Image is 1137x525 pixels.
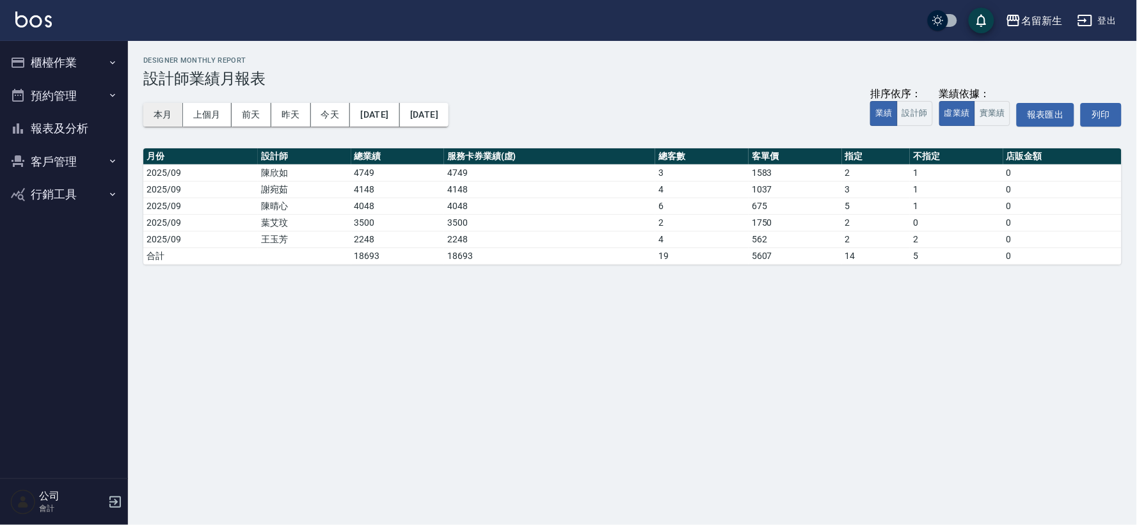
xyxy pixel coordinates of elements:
[351,214,445,231] td: 3500
[351,148,445,165] th: 總業績
[655,148,749,165] th: 總客數
[1021,13,1062,29] div: 名留新生
[350,103,399,127] button: [DATE]
[842,231,910,247] td: 2
[5,112,123,145] button: 報表及分析
[655,181,749,198] td: 4
[143,70,1122,88] h3: 設計師業績月報表
[842,164,910,181] td: 2
[5,79,123,113] button: 預約管理
[1003,247,1122,264] td: 0
[183,103,232,127] button: 上個月
[351,198,445,214] td: 4048
[5,178,123,211] button: 行銷工具
[444,198,655,214] td: 4048
[749,231,842,247] td: 562
[1003,164,1122,181] td: 0
[444,164,655,181] td: 4749
[842,247,910,264] td: 14
[400,103,449,127] button: [DATE]
[1017,103,1074,127] button: 報表匯出
[143,198,258,214] td: 2025/09
[143,247,258,264] td: 合計
[842,148,910,165] th: 指定
[1072,9,1122,33] button: 登出
[258,164,351,181] td: 陳欣如
[655,247,749,264] td: 19
[1003,214,1122,231] td: 0
[870,88,933,101] div: 排序依序：
[444,231,655,247] td: 2248
[910,198,1003,214] td: 1
[910,247,1003,264] td: 5
[749,214,842,231] td: 1750
[258,231,351,247] td: 王玉芳
[749,164,842,181] td: 1583
[143,103,183,127] button: 本月
[1003,231,1122,247] td: 0
[143,231,258,247] td: 2025/09
[258,198,351,214] td: 陳晴心
[910,214,1003,231] td: 0
[655,198,749,214] td: 6
[258,214,351,231] td: 葉艾玟
[311,103,351,127] button: 今天
[655,164,749,181] td: 3
[143,214,258,231] td: 2025/09
[39,490,104,503] h5: 公司
[655,214,749,231] td: 2
[39,503,104,514] p: 會計
[15,12,52,27] img: Logo
[444,181,655,198] td: 4148
[939,101,975,126] button: 虛業績
[143,56,1122,65] h2: Designer Monthly Report
[655,231,749,247] td: 4
[910,164,1003,181] td: 1
[258,148,351,165] th: 設計師
[1003,148,1122,165] th: 店販金額
[1003,181,1122,198] td: 0
[1001,8,1067,34] button: 名留新生
[143,164,258,181] td: 2025/09
[258,181,351,198] td: 謝宛茹
[143,148,1122,265] table: a dense table
[842,181,910,198] td: 3
[749,247,842,264] td: 5607
[5,46,123,79] button: 櫃檯作業
[910,181,1003,198] td: 1
[351,164,445,181] td: 4749
[749,181,842,198] td: 1037
[232,103,271,127] button: 前天
[143,148,258,165] th: 月份
[444,214,655,231] td: 3500
[10,489,36,515] img: Person
[910,231,1003,247] td: 2
[749,148,842,165] th: 客單價
[910,148,1003,165] th: 不指定
[842,198,910,214] td: 5
[897,101,933,126] button: 設計師
[870,101,898,126] button: 業績
[351,231,445,247] td: 2248
[939,88,1010,101] div: 業績依據：
[444,247,655,264] td: 18693
[974,101,1010,126] button: 實業績
[351,181,445,198] td: 4148
[749,198,842,214] td: 675
[5,145,123,178] button: 客戶管理
[271,103,311,127] button: 昨天
[969,8,994,33] button: save
[351,247,445,264] td: 18693
[1003,198,1122,214] td: 0
[143,181,258,198] td: 2025/09
[1081,103,1122,127] button: 列印
[842,214,910,231] td: 2
[444,148,655,165] th: 服務卡券業績(虛)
